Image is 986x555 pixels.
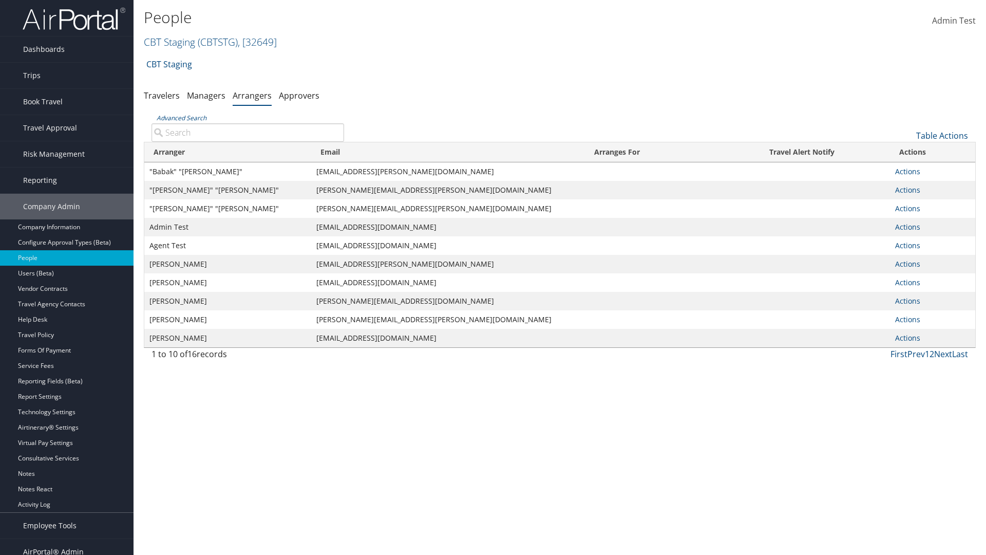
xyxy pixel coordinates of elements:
td: [PERSON_NAME][EMAIL_ADDRESS][PERSON_NAME][DOMAIN_NAME] [311,181,585,199]
td: [PERSON_NAME][EMAIL_ADDRESS][PERSON_NAME][DOMAIN_NAME] [311,199,585,218]
img: airportal-logo.png [23,7,125,31]
td: [PERSON_NAME] [144,255,311,273]
a: Actions [895,222,920,232]
td: [PERSON_NAME][EMAIL_ADDRESS][DOMAIN_NAME] [311,292,585,310]
span: Reporting [23,168,57,193]
span: Admin Test [932,15,976,26]
td: [PERSON_NAME][EMAIL_ADDRESS][PERSON_NAME][DOMAIN_NAME] [311,310,585,329]
div: 1 to 10 of records [151,348,344,365]
a: Next [934,348,952,360]
a: CBT Staging [144,35,277,49]
td: "Babak" "[PERSON_NAME]" [144,162,311,181]
span: ( CBTSTG ) [198,35,238,49]
td: Admin Test [144,218,311,236]
input: Advanced Search [151,123,344,142]
td: [EMAIL_ADDRESS][PERSON_NAME][DOMAIN_NAME] [311,162,585,181]
td: [EMAIL_ADDRESS][DOMAIN_NAME] [311,236,585,255]
a: Actions [895,314,920,324]
span: Company Admin [23,194,80,219]
a: Actions [895,277,920,287]
span: , [ 32649 ] [238,35,277,49]
a: Actions [895,166,920,176]
a: Advanced Search [157,114,206,122]
a: First [890,348,907,360]
a: Actions [895,296,920,306]
td: Agent Test [144,236,311,255]
span: Employee Tools [23,513,77,539]
a: Admin Test [932,5,976,37]
a: Arrangers [233,90,272,101]
a: Actions [895,185,920,195]
a: Approvers [279,90,319,101]
th: Travel Alert Notify: activate to sort column ascending [714,142,889,162]
td: [PERSON_NAME] [144,329,311,347]
span: Trips [23,63,41,88]
span: 16 [187,348,197,360]
th: Arranges For: activate to sort column ascending [585,142,714,162]
a: Managers [187,90,225,101]
a: Actions [895,203,920,213]
a: 1 [925,348,930,360]
th: Arranger: activate to sort column descending [144,142,311,162]
a: Actions [895,259,920,269]
a: 2 [930,348,934,360]
td: [PERSON_NAME] [144,273,311,292]
span: Risk Management [23,141,85,167]
span: Travel Approval [23,115,77,141]
a: Table Actions [916,130,968,141]
td: [EMAIL_ADDRESS][PERSON_NAME][DOMAIN_NAME] [311,255,585,273]
td: [PERSON_NAME] [144,292,311,310]
a: Last [952,348,968,360]
th: Actions [890,142,975,162]
td: "[PERSON_NAME]" "[PERSON_NAME]" [144,181,311,199]
td: [PERSON_NAME] [144,310,311,329]
td: [EMAIL_ADDRESS][DOMAIN_NAME] [311,218,585,236]
h1: People [144,7,698,28]
a: Actions [895,240,920,250]
a: Prev [907,348,925,360]
a: Travelers [144,90,180,101]
td: [EMAIL_ADDRESS][DOMAIN_NAME] [311,273,585,292]
th: Email: activate to sort column ascending [311,142,585,162]
a: CBT Staging [146,54,192,75]
td: "[PERSON_NAME]" "[PERSON_NAME]" [144,199,311,218]
td: [EMAIL_ADDRESS][DOMAIN_NAME] [311,329,585,347]
a: Actions [895,333,920,343]
span: Dashboards [23,36,65,62]
span: Book Travel [23,89,63,115]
